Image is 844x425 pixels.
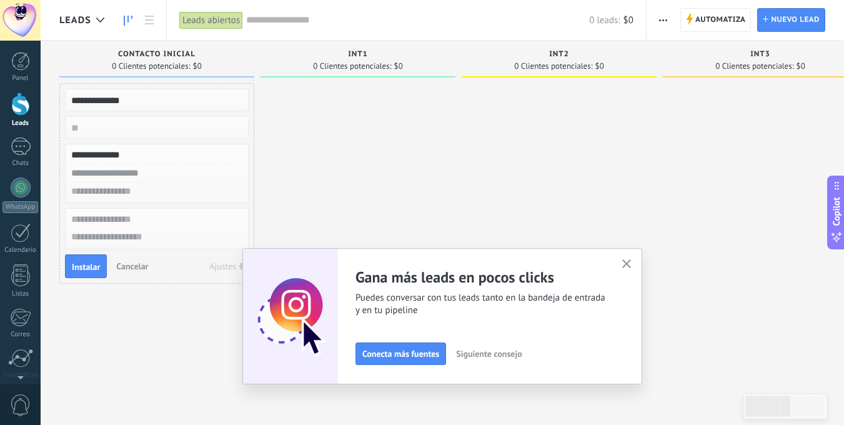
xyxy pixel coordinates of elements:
[355,292,607,317] span: Puedes conversar con tus leads tanto en la bandeja de entrada y en tu pipeline
[595,62,604,70] span: $0
[830,197,843,226] span: Copilot
[111,257,153,276] button: Cancelar
[2,290,39,298] div: Listas
[680,8,752,32] a: Automatiza
[209,262,236,271] div: Ajustes
[355,267,607,287] h2: Gana más leads en pocos clicks
[549,50,569,59] span: Int2
[2,74,39,82] div: Panel
[623,14,633,26] span: $0
[450,344,527,363] button: Siguiente consejo
[193,62,202,70] span: $0
[2,159,39,167] div: Chats
[205,257,253,275] button: Ajustes
[362,349,439,358] span: Conecta más fuentes
[771,9,820,31] span: Nuevo lead
[117,8,139,32] a: Leads
[72,262,100,271] span: Instalar
[468,50,650,61] div: Int2
[750,50,770,59] span: Int3
[313,62,391,70] span: 0 Clientes potenciales:
[2,246,39,254] div: Calendario
[267,50,449,61] div: Int1
[118,50,196,59] span: Contacto inicial
[2,119,39,127] div: Leads
[59,14,91,26] span: Leads
[112,62,190,70] span: 0 Clientes potenciales:
[355,342,446,365] button: Conecta más fuentes
[797,62,805,70] span: $0
[179,11,243,29] div: Leads abiertos
[348,50,368,59] span: Int1
[65,254,107,278] button: Instalar
[589,14,620,26] span: 0 leads:
[695,9,746,31] span: Automatiza
[757,8,825,32] a: Nuevo lead
[139,8,160,32] a: Lista
[456,349,522,358] span: Siguiente consejo
[715,62,793,70] span: 0 Clientes potenciales:
[394,62,403,70] span: $0
[2,201,38,213] div: WhatsApp
[116,261,148,272] span: Cancelar
[2,331,39,339] div: Correo
[66,50,248,61] div: Contacto inicial
[654,8,672,32] button: Más
[514,62,592,70] span: 0 Clientes potenciales:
